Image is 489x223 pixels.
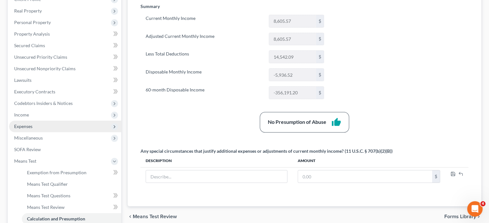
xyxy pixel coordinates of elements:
input: 0.00 [269,87,316,99]
a: Secured Claims [9,40,121,51]
span: SOFA Review [14,147,41,152]
a: Lawsuits [9,74,121,86]
span: Calculation and Presumption [27,216,85,221]
button: Forms Library chevron_right [444,214,481,219]
input: Describe... [146,170,287,183]
label: 60-month Disposable Income [142,86,266,99]
a: SOFA Review [9,144,121,155]
i: chevron_left [128,214,133,219]
span: Unsecured Priority Claims [14,54,67,60]
div: $ [316,51,324,63]
div: $ [316,87,324,99]
a: Property Analysis [9,28,121,40]
span: Miscellaneous [14,135,43,141]
span: Means Test Review [27,204,65,210]
input: 0.00 [269,69,316,81]
span: Real Property [14,8,42,13]
span: Income [14,112,29,117]
span: Secured Claims [14,43,45,48]
span: Executory Contracts [14,89,55,94]
span: Means Test Review [133,214,177,219]
div: $ [316,33,324,45]
div: No Presumption of Abuse [268,118,326,126]
div: Any special circumstances that justify additional expenses or adjustments of current monthly inco... [140,148,393,154]
button: chevron_left Means Test Review [128,214,177,219]
a: Unsecured Nonpriority Claims [9,63,121,74]
input: 0.00 [269,51,316,63]
a: Means Test Qualifier [22,178,121,190]
label: Adjusted Current Monthly Income [142,33,266,46]
span: Forms Library [444,214,476,219]
a: Means Test Questions [22,190,121,202]
span: Unsecured Nonpriority Claims [14,66,76,71]
span: Codebtors Insiders & Notices [14,100,73,106]
span: Means Test [14,158,36,164]
span: Property Analysis [14,31,50,37]
input: 0.00 [269,15,316,27]
a: Means Test Review [22,202,121,213]
a: Executory Contracts [9,86,121,98]
input: 0.00 [298,170,432,183]
i: thumb_up [331,117,341,127]
span: Expenses [14,124,32,129]
p: Summary [140,3,329,10]
div: $ [432,170,440,183]
span: Means Test Qualifier [27,181,68,187]
th: Description [140,154,293,167]
span: 4 [480,201,485,206]
span: Lawsuits [14,77,32,83]
div: $ [316,15,324,27]
a: Unsecured Priority Claims [9,51,121,63]
input: 0.00 [269,33,316,45]
iframe: Intercom live chat [467,201,483,217]
div: $ [316,69,324,81]
span: Personal Property [14,20,51,25]
a: Exemption from Presumption [22,167,121,178]
label: Disposable Monthly Income [142,68,266,81]
span: Means Test Questions [27,193,70,198]
label: Less Total Deductions [142,50,266,63]
th: Amount [293,154,445,167]
span: Exemption from Presumption [27,170,86,175]
label: Current Monthly Income [142,15,266,28]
